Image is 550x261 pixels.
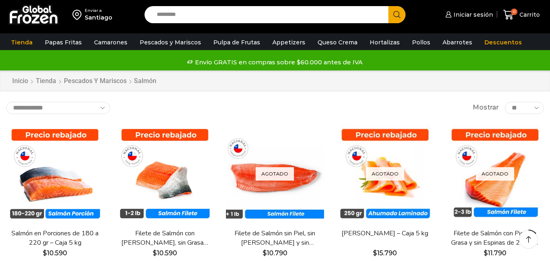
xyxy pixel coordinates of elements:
[268,35,309,50] a: Appetizers
[153,249,157,257] span: $
[134,77,156,85] h1: Salmón
[511,9,517,15] span: 0
[408,35,434,50] a: Pollos
[12,77,156,86] nav: Breadcrumb
[263,249,287,257] bdi: 10.790
[484,249,488,257] span: $
[480,35,526,50] a: Descuentos
[85,13,112,22] div: Santiago
[209,35,264,50] a: Pulpa de Frutas
[517,11,540,19] span: Carrito
[366,35,404,50] a: Hortalizas
[451,229,539,248] a: Filete de Salmón con Piel, sin Grasa y sin Espinas de 2-3 lb – Premium – Caja 10 kg
[7,35,37,50] a: Tienda
[256,167,294,180] p: Agotado
[366,167,404,180] p: Agotado
[231,229,319,248] a: Filete de Salmón sin Piel, sin [PERSON_NAME] y sin [PERSON_NAME] – Caja 10 Kg
[85,8,112,13] div: Enviar a
[388,6,405,23] button: Search button
[451,11,493,19] span: Iniciar sesión
[72,8,85,22] img: address-field-icon.svg
[263,249,267,257] span: $
[12,77,28,86] a: Inicio
[501,5,542,24] a: 0 Carrito
[35,77,57,86] a: Tienda
[438,35,476,50] a: Abarrotes
[443,7,493,23] a: Iniciar sesión
[153,249,177,257] bdi: 10.590
[64,77,127,86] a: Pescados y Mariscos
[473,103,499,112] span: Mostrar
[121,229,209,248] a: Filete de Salmón con [PERSON_NAME], sin Grasa y sin Espinas 1-2 lb – Caja 10 Kg
[136,35,205,50] a: Pescados y Mariscos
[43,249,67,257] bdi: 10.590
[11,229,99,248] a: Salmón en Porciones de 180 a 220 gr – Caja 5 kg
[43,249,47,257] span: $
[484,249,506,257] bdi: 11.790
[373,249,397,257] bdi: 15.790
[476,167,514,180] p: Agotado
[6,102,110,114] select: Pedido de la tienda
[41,35,86,50] a: Papas Fritas
[373,249,377,257] span: $
[341,229,429,238] a: [PERSON_NAME] – Caja 5 kg
[313,35,362,50] a: Queso Crema
[90,35,131,50] a: Camarones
